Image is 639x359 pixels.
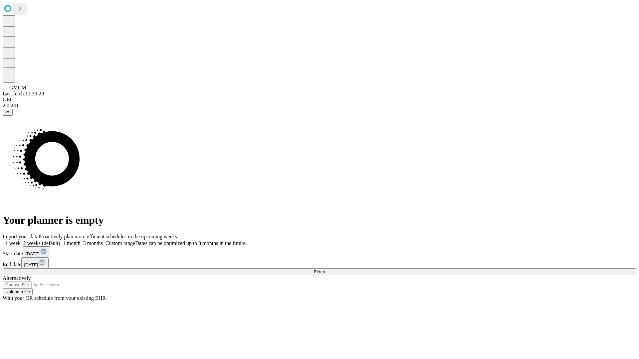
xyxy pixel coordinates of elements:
[135,240,247,246] span: Dates can be optimized up to 3 months in the future.
[3,246,636,257] div: Start date
[39,234,178,239] span: Proactively plan more efficient schedules in the upcoming weeks.
[3,214,636,226] h1: Your planner is empty
[106,240,135,246] span: Custom range
[9,85,26,90] span: GMCM
[314,269,325,274] span: Fetch
[3,295,106,301] span: With your OR schedule from your existing EHR
[3,275,31,281] span: Alternatively
[3,257,636,268] div: End date
[3,234,39,239] span: Import your data
[3,103,636,109] div: 2.0.241
[24,262,38,267] span: [DATE]
[3,91,44,96] span: Last fetch: 11:39:28
[3,288,33,295] button: Upload a file
[3,97,636,103] div: GEI
[23,240,60,246] span: 2 weeks (default)
[26,251,40,256] span: [DATE]
[5,240,21,246] span: 1 week
[3,268,636,275] button: Fetch
[3,109,13,116] button: @
[5,110,10,115] span: @
[83,240,103,246] span: 3 months
[21,257,49,268] button: [DATE]
[23,246,50,257] button: [DATE]
[63,240,81,246] span: 1 month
